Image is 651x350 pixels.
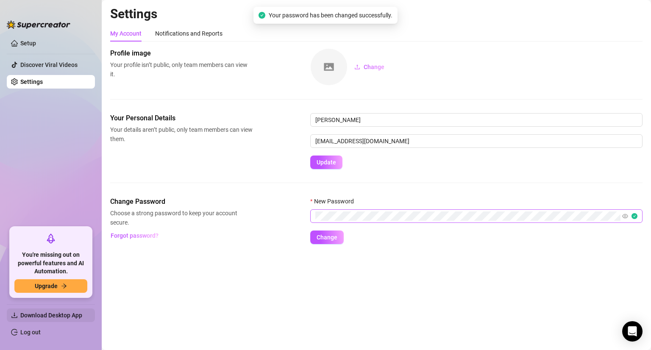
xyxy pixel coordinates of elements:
[14,279,87,293] button: Upgradearrow-right
[110,60,253,79] span: Your profile isn’t public, only team members can view it.
[20,329,41,336] a: Log out
[348,60,391,74] button: Change
[310,134,643,148] input: Enter new email
[110,29,142,38] div: My Account
[310,231,344,244] button: Change
[11,312,18,319] span: download
[622,321,643,342] div: Open Intercom Messenger
[20,40,36,47] a: Setup
[20,61,78,68] a: Discover Viral Videos
[317,159,336,166] span: Update
[311,49,347,85] img: square-placeholder.png
[111,232,159,239] span: Forgot password?
[315,211,620,221] input: New Password
[354,64,360,70] span: upload
[110,6,643,22] h2: Settings
[20,312,82,319] span: Download Desktop App
[364,64,384,70] span: Change
[259,12,265,19] span: check-circle
[310,156,342,169] button: Update
[110,197,253,207] span: Change Password
[110,113,253,123] span: Your Personal Details
[310,113,643,127] input: Enter name
[317,234,337,241] span: Change
[622,213,628,219] span: eye
[110,125,253,144] span: Your details aren’t public, only team members can view them.
[61,283,67,289] span: arrow-right
[110,48,253,58] span: Profile image
[155,29,223,38] div: Notifications and Reports
[20,78,43,85] a: Settings
[310,197,359,206] label: New Password
[46,233,56,244] span: rocket
[7,20,70,29] img: logo-BBDzfeDw.svg
[14,251,87,276] span: You're missing out on powerful features and AI Automation.
[110,229,159,242] button: Forgot password?
[35,283,58,289] span: Upgrade
[269,11,392,20] span: Your password has been changed successfully.
[110,208,253,227] span: Choose a strong password to keep your account secure.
